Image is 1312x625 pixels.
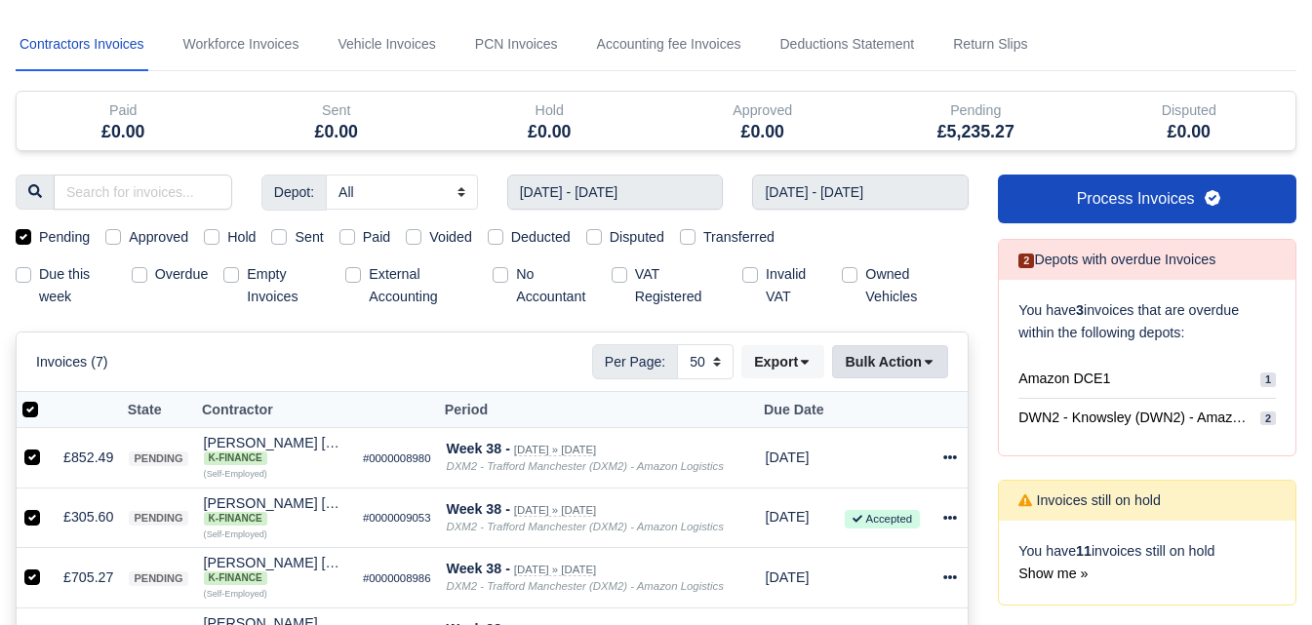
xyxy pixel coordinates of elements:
span: pending [129,511,187,526]
strong: Week 38 - [446,441,509,456]
th: Period [438,392,757,428]
label: External Accounting [369,263,477,308]
a: DWN2 - Knowsley (DWN2) - Amazon Logistics (L34 7XL) 2 [1018,399,1276,437]
iframe: Chat Widget [1214,531,1312,625]
span: DWN2 - Knowsley (DWN2) - Amazon Logistics (L34 7XL) [1018,407,1252,429]
a: Workforce Invoices [179,19,303,71]
small: #0000008980 [363,452,431,464]
span: 1 week from now [766,449,810,465]
label: Transferred [703,226,775,249]
td: £705.27 [56,548,121,608]
button: Export [741,345,824,378]
span: 2 [1260,411,1276,426]
span: 2 [1018,254,1034,268]
div: Pending [869,92,1083,150]
small: [DATE] » [DATE] [514,444,596,456]
a: Vehicle Invoices [334,19,439,71]
div: Paid [31,99,216,122]
span: K-Finance [204,451,267,465]
small: (Self-Employed) [204,469,267,479]
label: Disputed [610,226,664,249]
span: Depot: [261,175,327,210]
th: Due Date [758,392,837,428]
h6: Invoices (7) [36,354,108,371]
div: Approved [656,92,870,150]
div: You have invoices still on hold [999,521,1295,605]
small: [DATE] » [DATE] [514,504,596,517]
div: Pending [884,99,1068,122]
i: DXM2 - Trafford Manchester (DXM2) - Amazon Logistics [446,580,723,592]
strong: Week 38 - [446,501,509,517]
span: pending [129,451,187,466]
a: Process Invoices [998,175,1296,223]
a: Show me » [1018,566,1088,581]
label: Due this week [39,263,116,308]
i: DXM2 - Trafford Manchester (DXM2) - Amazon Logistics [446,460,723,472]
label: Owned Vehicles [865,263,953,308]
i: DXM2 - Trafford Manchester (DXM2) - Amazon Logistics [446,521,723,532]
small: (Self-Employed) [204,529,267,539]
div: [PERSON_NAME] [PERSON_NAME] K-Finance [204,436,347,465]
h5: £0.00 [245,122,429,142]
span: 1 [1260,372,1276,387]
small: #0000009053 [363,512,431,524]
a: Contractors Invoices [16,19,148,71]
h5: £0.00 [1097,122,1282,142]
label: Hold [227,226,256,249]
a: PCN Invoices [471,19,562,71]
div: Paid [17,92,230,150]
div: [PERSON_NAME] [PERSON_NAME] K-Finance [204,556,347,585]
label: Approved [129,226,188,249]
div: Disputed [1097,99,1282,122]
h5: £0.00 [31,122,216,142]
h5: £0.00 [671,122,855,142]
label: Voided [429,226,472,249]
div: Export [741,345,832,378]
span: 1 week from now [766,569,810,585]
div: Sent [230,92,444,150]
p: You have invoices that are overdue within the following depots: [1018,299,1276,344]
div: Approved [671,99,855,122]
h5: £0.00 [457,122,642,142]
label: VAT Registered [635,263,719,308]
label: Sent [295,226,323,249]
div: [PERSON_NAME] [PERSON_NAME] [204,496,347,526]
span: Amazon DCE1 [1018,368,1110,390]
a: Return Slips [949,19,1031,71]
h5: £5,235.27 [884,122,1068,142]
small: (Self-Employed) [204,589,267,599]
label: Deducted [511,226,571,249]
strong: 11 [1076,543,1092,559]
button: Bulk Action [832,345,948,378]
span: K-Finance [204,571,267,585]
label: Overdue [155,263,209,286]
div: [PERSON_NAME] [PERSON_NAME] [204,556,347,585]
h6: Invoices still on hold [1018,492,1161,509]
a: Amazon DCE1 1 [1018,360,1276,399]
small: #0000008986 [363,572,431,584]
a: Accounting fee Invoices [593,19,745,71]
td: £852.49 [56,427,121,488]
div: [PERSON_NAME] [PERSON_NAME] [204,436,347,465]
th: State [121,392,195,428]
label: Paid [363,226,391,249]
div: Disputed [1083,92,1296,150]
div: Hold [443,92,656,150]
small: [DATE] » [DATE] [514,564,596,576]
strong: 3 [1076,302,1084,318]
label: No Accountant [516,263,596,308]
label: Pending [39,226,90,249]
strong: Week 38 - [446,561,509,576]
h6: Depots with overdue Invoices [1018,252,1215,268]
span: pending [129,571,187,586]
span: Per Page: [592,344,678,379]
th: Contractor [196,392,355,428]
input: End week... [752,175,969,210]
label: Invalid VAT [766,263,826,308]
div: Sent [245,99,429,122]
a: Deductions Statement [775,19,918,71]
label: Empty Invoices [247,263,330,308]
input: Search for invoices... [54,175,232,210]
